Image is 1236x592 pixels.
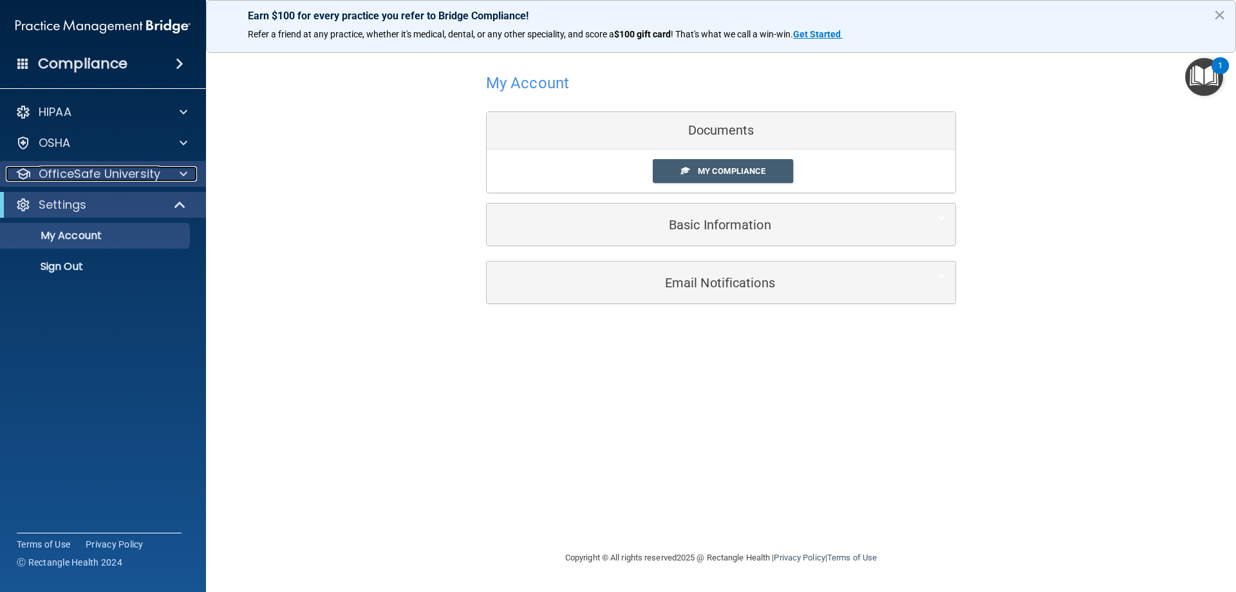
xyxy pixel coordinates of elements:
div: 1 [1218,66,1222,82]
a: Basic Information [496,210,946,239]
a: Terms of Use [827,553,877,562]
a: Terms of Use [17,538,70,551]
p: Sign Out [8,260,184,273]
a: Settings [15,197,187,213]
span: Refer a friend at any practice, whether it's medical, dental, or any other speciality, and score a [248,29,614,39]
span: Ⓒ Rectangle Health 2024 [17,556,122,569]
strong: Get Started [793,29,841,39]
h5: Email Notifications [496,276,906,290]
h4: Compliance [38,55,127,73]
a: HIPAA [15,104,187,120]
span: My Compliance [698,166,765,176]
h5: Basic Information [496,218,906,232]
p: HIPAA [39,104,71,120]
p: OSHA [39,135,71,151]
button: Close [1213,5,1226,25]
div: Copyright © All rights reserved 2025 @ Rectangle Health | | [486,537,956,578]
div: Documents [487,112,955,149]
p: OfficeSafe University [39,166,160,182]
h4: My Account [486,75,569,91]
a: Privacy Policy [86,538,144,551]
span: ! That's what we call a win-win. [671,29,793,39]
a: Get Started [793,29,843,39]
p: Settings [39,197,86,213]
a: OfficeSafe University [15,166,187,182]
a: OSHA [15,135,187,151]
img: PMB logo [15,14,191,39]
p: My Account [8,229,184,242]
p: Earn $100 for every practice you refer to Bridge Compliance! [248,10,1194,22]
strong: $100 gift card [614,29,671,39]
button: Open Resource Center, 1 new notification [1185,58,1223,96]
a: Email Notifications [496,268,946,297]
a: Privacy Policy [774,553,825,562]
